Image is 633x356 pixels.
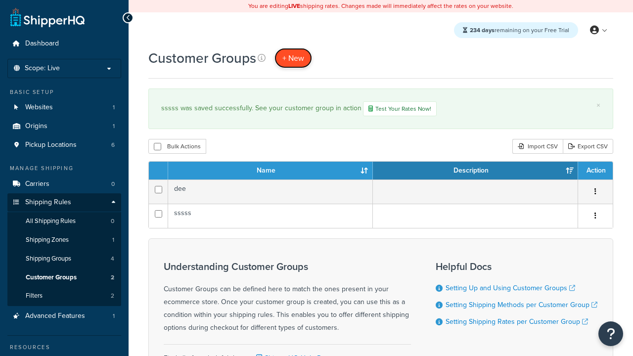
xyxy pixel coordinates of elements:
[373,162,578,179] th: Description: activate to sort column ascending
[25,198,71,207] span: Shipping Rules
[363,101,437,116] a: Test Your Rates Now!
[7,250,121,268] li: Shipping Groups
[168,204,373,228] td: sssss
[148,139,206,154] button: Bulk Actions
[7,268,121,287] li: Customer Groups
[7,98,121,117] li: Websites
[111,292,114,300] span: 2
[25,141,77,149] span: Pickup Locations
[282,52,304,64] span: + New
[7,164,121,173] div: Manage Shipping
[7,287,121,305] li: Filters
[164,261,411,334] div: Customer Groups can be defined here to match the ones present in your ecommerce store. Once your ...
[436,261,597,272] h3: Helpful Docs
[7,98,121,117] a: Websites 1
[113,122,115,131] span: 1
[288,1,300,10] b: LIVE
[10,7,85,27] a: ShipperHQ Home
[596,101,600,109] a: ×
[454,22,578,38] div: remaining on your Free Trial
[7,250,121,268] a: Shipping Groups 4
[470,26,495,35] strong: 234 days
[25,312,85,320] span: Advanced Features
[111,255,114,263] span: 4
[7,231,121,249] li: Shipping Zones
[7,231,121,249] a: Shipping Zones 1
[446,283,575,293] a: Setting Up and Using Customer Groups
[7,268,121,287] a: Customer Groups 2
[25,64,60,73] span: Scope: Live
[446,300,597,310] a: Setting Shipping Methods per Customer Group
[7,287,121,305] a: Filters 2
[7,343,121,352] div: Resources
[26,255,71,263] span: Shipping Groups
[7,307,121,325] a: Advanced Features 1
[164,261,411,272] h3: Understanding Customer Groups
[168,179,373,204] td: dee
[148,48,256,68] h1: Customer Groups
[7,88,121,96] div: Basic Setup
[111,180,115,188] span: 0
[7,193,121,212] a: Shipping Rules
[111,217,114,225] span: 0
[25,122,47,131] span: Origins
[25,40,59,48] span: Dashboard
[7,175,121,193] li: Carriers
[7,175,121,193] a: Carriers 0
[7,307,121,325] li: Advanced Features
[7,136,121,154] a: Pickup Locations 6
[26,292,43,300] span: Filters
[113,312,115,320] span: 1
[25,180,49,188] span: Carriers
[111,141,115,149] span: 6
[113,103,115,112] span: 1
[446,316,588,327] a: Setting Shipping Rates per Customer Group
[7,136,121,154] li: Pickup Locations
[7,117,121,135] a: Origins 1
[111,273,114,282] span: 2
[25,103,53,112] span: Websites
[598,321,623,346] button: Open Resource Center
[512,139,563,154] div: Import CSV
[161,101,600,116] div: sssss was saved successfully. See your customer group in action
[7,35,121,53] a: Dashboard
[26,273,77,282] span: Customer Groups
[563,139,613,154] a: Export CSV
[7,117,121,135] li: Origins
[7,193,121,306] li: Shipping Rules
[26,217,76,225] span: All Shipping Rules
[274,48,312,68] a: + New
[7,212,121,230] a: All Shipping Rules 0
[578,162,613,179] th: Action
[7,212,121,230] li: All Shipping Rules
[26,236,69,244] span: Shipping Zones
[168,162,373,179] th: Name: activate to sort column ascending
[112,236,114,244] span: 1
